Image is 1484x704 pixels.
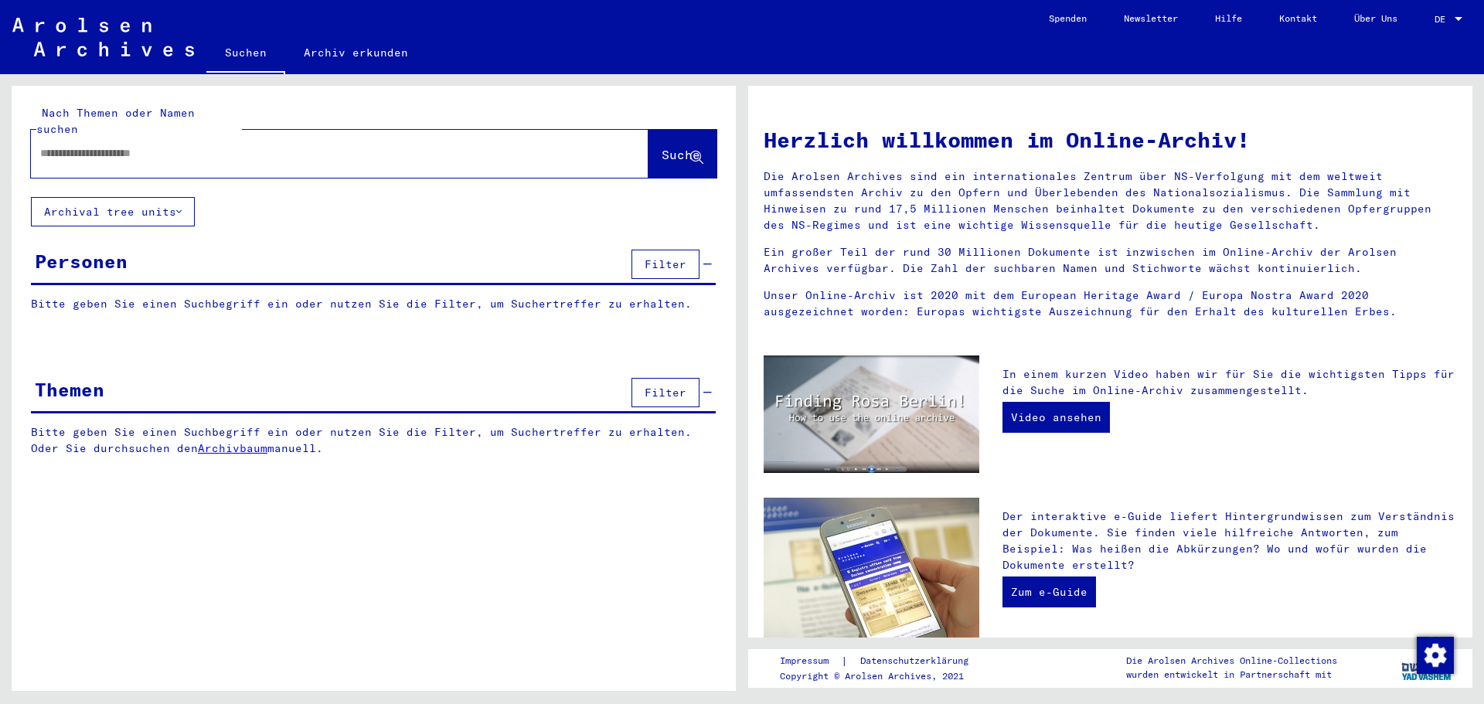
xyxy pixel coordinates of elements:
button: Filter [631,378,699,407]
span: Filter [645,386,686,400]
a: Impressum [780,653,841,669]
p: Der interaktive e-Guide liefert Hintergrundwissen zum Verständnis der Dokumente. Sie finden viele... [1002,508,1457,573]
span: Filter [645,257,686,271]
a: Video ansehen [1002,402,1110,433]
span: Suche [662,147,700,162]
button: Suche [648,130,716,178]
button: Filter [631,250,699,279]
div: Themen [35,376,104,403]
p: Unser Online-Archiv ist 2020 mit dem European Heritage Award / Europa Nostra Award 2020 ausgezeic... [764,287,1457,320]
img: Arolsen_neg.svg [12,18,194,56]
a: Zum e-Guide [1002,576,1096,607]
p: Die Arolsen Archives Online-Collections [1126,654,1337,668]
button: Archival tree units [31,197,195,226]
p: Bitte geben Sie einen Suchbegriff ein oder nutzen Sie die Filter, um Suchertreffer zu erhalten. [31,296,716,312]
p: Copyright © Arolsen Archives, 2021 [780,669,987,683]
mat-label: Nach Themen oder Namen suchen [36,106,195,136]
div: | [780,653,987,669]
a: Suchen [206,34,285,74]
p: Bitte geben Sie einen Suchbegriff ein oder nutzen Sie die Filter, um Suchertreffer zu erhalten. O... [31,424,716,457]
div: Personen [35,247,128,275]
img: video.jpg [764,355,979,473]
a: Archiv erkunden [285,34,427,71]
img: Zustimmung ändern [1417,637,1454,674]
p: Ein großer Teil der rund 30 Millionen Dokumente ist inzwischen im Online-Archiv der Arolsen Archi... [764,244,1457,277]
a: Datenschutzerklärung [848,653,987,669]
p: Die Arolsen Archives sind ein internationales Zentrum über NS-Verfolgung mit dem weltweit umfasse... [764,168,1457,233]
span: DE [1435,14,1452,25]
p: In einem kurzen Video haben wir für Sie die wichtigsten Tipps für die Suche im Online-Archiv zusa... [1002,366,1457,399]
img: yv_logo.png [1398,648,1456,687]
p: wurden entwickelt in Partnerschaft mit [1126,668,1337,682]
div: Zustimmung ändern [1416,636,1453,673]
img: eguide.jpg [764,498,979,641]
a: Archivbaum [198,441,267,455]
h1: Herzlich willkommen im Online-Archiv! [764,124,1457,156]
